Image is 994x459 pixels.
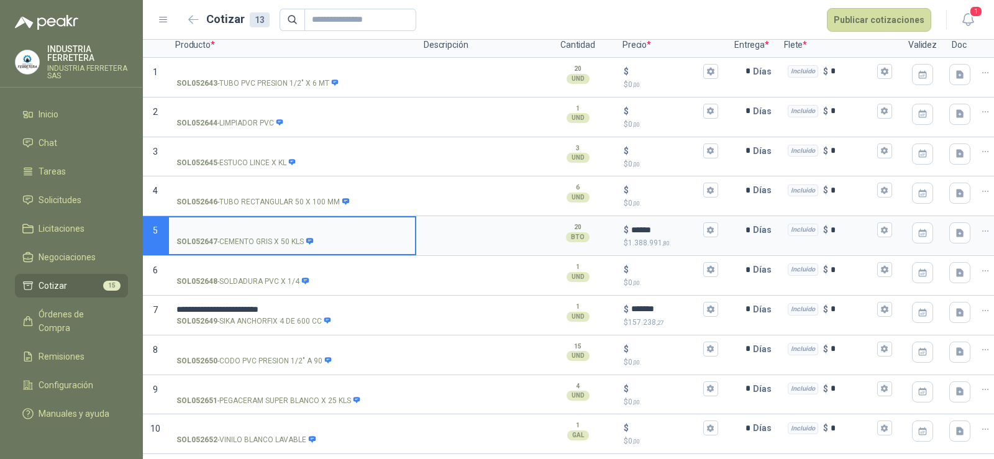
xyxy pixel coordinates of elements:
input: SOL052650-CODO PVC PRESION 1/2" A 90 [176,345,408,354]
button: $$0,00 [703,104,718,119]
a: Remisiones [15,345,128,368]
div: 13 [250,12,270,27]
span: 2 [153,107,158,117]
strong: SOL052650 [176,355,217,367]
button: Incluido $ [877,64,892,79]
div: Incluido [788,224,818,236]
span: 3 [153,147,158,157]
p: Días [753,178,777,202]
p: 4 [576,381,580,391]
span: 6 [153,265,158,275]
div: UND [567,272,590,282]
div: UND [567,74,590,84]
span: 0 [628,437,640,445]
span: Chat [39,136,57,150]
span: 1 [969,6,983,17]
span: 0 [628,80,640,89]
span: Cotizar [39,279,67,293]
span: 7 [153,305,158,315]
p: $ [624,119,718,130]
input: SOL052644-LIMPIADOR PVC [176,107,408,116]
input: Incluido $ [831,304,875,314]
button: Incluido $ [877,381,892,396]
p: 1 [576,420,580,430]
p: - TUBO RECTANGULAR 50 X 100 MM [176,196,350,208]
input: SOL052647-CEMENTO GRIS X 50 KLS [176,225,408,235]
p: Validez [901,33,944,58]
div: Incluido [788,422,818,435]
p: $ [823,302,828,316]
input: $$0,00 [631,186,701,195]
div: UND [567,193,590,202]
p: $ [823,104,828,118]
p: $ [624,79,718,91]
span: 9 [153,384,158,394]
input: SOL052651-PEGACERAM SUPER BLANCO X 25 KLS [176,384,408,394]
strong: SOL052643 [176,78,217,89]
p: $ [624,421,629,435]
button: $$1.388.991,80 [703,222,718,237]
div: Incluido [788,105,818,117]
p: $ [823,382,828,396]
input: $$0,00 [631,424,701,433]
p: Días [753,416,777,440]
strong: SOL052647 [176,236,217,248]
button: $$0,00 [703,183,718,198]
p: Producto [168,33,416,58]
p: INDUSTRIA FERRETERA SAS [47,65,128,80]
input: SOL052649-SIKA ANCHORFIX 4 DE 600 CC [176,305,408,314]
p: Descripción [416,33,540,58]
input: $$0,00 [631,106,701,116]
a: Solicitudes [15,188,128,212]
input: $$0,00 [631,66,701,76]
button: Incluido $ [877,262,892,277]
button: $$0,00 [703,64,718,79]
input: $$157.238,27 [631,304,701,314]
input: Incluido $ [831,225,875,235]
div: Incluido [788,184,818,197]
div: UND [567,351,590,361]
span: 10 [150,424,160,434]
p: $ [624,317,718,329]
span: Licitaciones [39,222,84,235]
p: 1 [576,104,580,114]
p: - SIKA ANCHORFIX 4 DE 600 CC [176,316,332,327]
span: 0 [628,358,640,366]
input: SOL052652-VINILO BLANCO LAVABLE [176,424,408,433]
span: 4 [153,186,158,196]
p: Días [753,217,777,242]
strong: SOL052646 [176,196,217,208]
span: 5 [153,225,158,235]
span: ,80 [662,240,670,247]
strong: SOL052651 [176,395,217,407]
button: $$0,00 [703,143,718,158]
span: ,00 [632,81,640,88]
a: Licitaciones [15,217,128,240]
div: Incluido [788,263,818,276]
p: 3 [576,143,580,153]
input: SOL052646-TUBO RECTANGULAR 50 X 100 MM [176,186,408,195]
p: INDUSTRIA FERRETERA [47,45,128,62]
strong: SOL052652 [176,434,217,446]
p: $ [823,263,828,276]
input: SOL052643-TUBO PVC PRESION 1/2" X 6 MT [176,67,408,76]
span: 1 [153,67,158,77]
a: Configuración [15,373,128,397]
div: Incluido [788,65,818,78]
button: $$157.238,27 [703,302,718,317]
span: 0 [628,398,640,406]
p: Días [753,337,777,361]
p: 20 [574,222,581,232]
p: $ [624,277,718,289]
p: $ [624,263,629,276]
img: Logo peakr [15,15,78,30]
span: 0 [628,120,640,129]
input: Incluido $ [831,106,875,116]
img: Company Logo [16,50,39,74]
p: - PEGACERAM SUPER BLANCO X 25 KLS [176,395,361,407]
span: 157.238 [628,318,663,327]
div: Incluido [788,383,818,395]
span: 0 [628,160,640,168]
button: Incluido $ [877,183,892,198]
div: UND [567,391,590,401]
